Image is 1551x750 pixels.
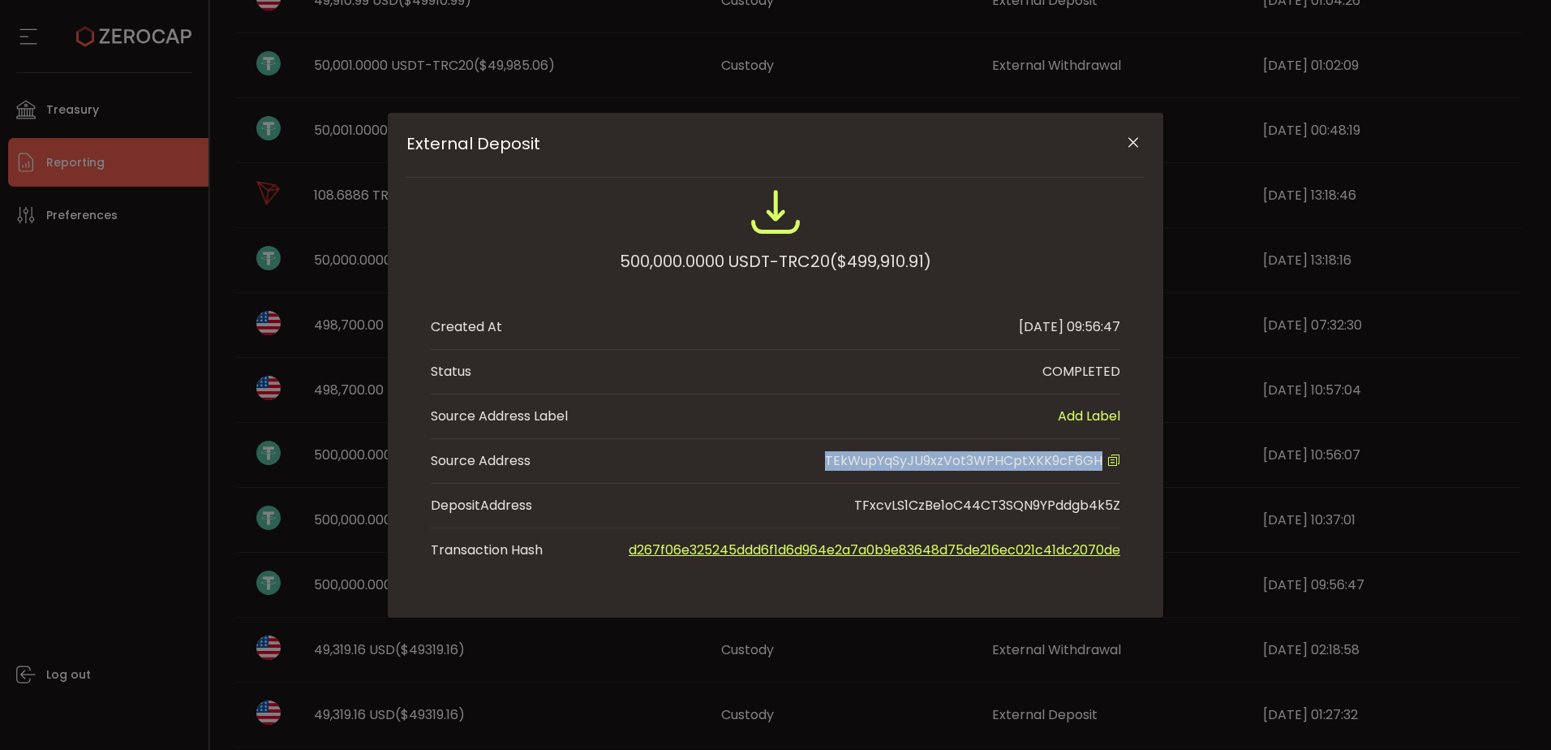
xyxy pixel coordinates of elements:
span: ($499,910.91) [830,247,931,276]
div: [DATE] 09:56:47 [1019,317,1120,337]
span: Transaction Hash [431,541,593,560]
div: Address [431,496,532,515]
div: External Deposit [388,113,1163,618]
a: d267f06e325245ddd6f1d6d964e2a7a0b9e83648d75de216ec021c41dc2070de [629,541,1120,559]
span: TEkWupYqSyJU9xzVot3WPHCptXKK9cF6GH [825,451,1102,470]
div: Status [431,362,471,381]
div: COMPLETED [1042,362,1120,381]
span: External Deposit [406,134,1071,153]
span: Source Address Label [431,407,568,426]
div: Created At [431,317,502,337]
span: Deposit [431,496,480,515]
span: Add Label [1058,407,1120,426]
div: TFxcvLS1CzBe1oC44CT3SQN9YPddgb4k5Z [854,496,1120,515]
div: Source Address [431,451,531,471]
button: Close [1119,129,1147,157]
div: 500,000.0000 USDT-TRC20 [620,247,931,276]
iframe: Chat Widget [1470,672,1551,750]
